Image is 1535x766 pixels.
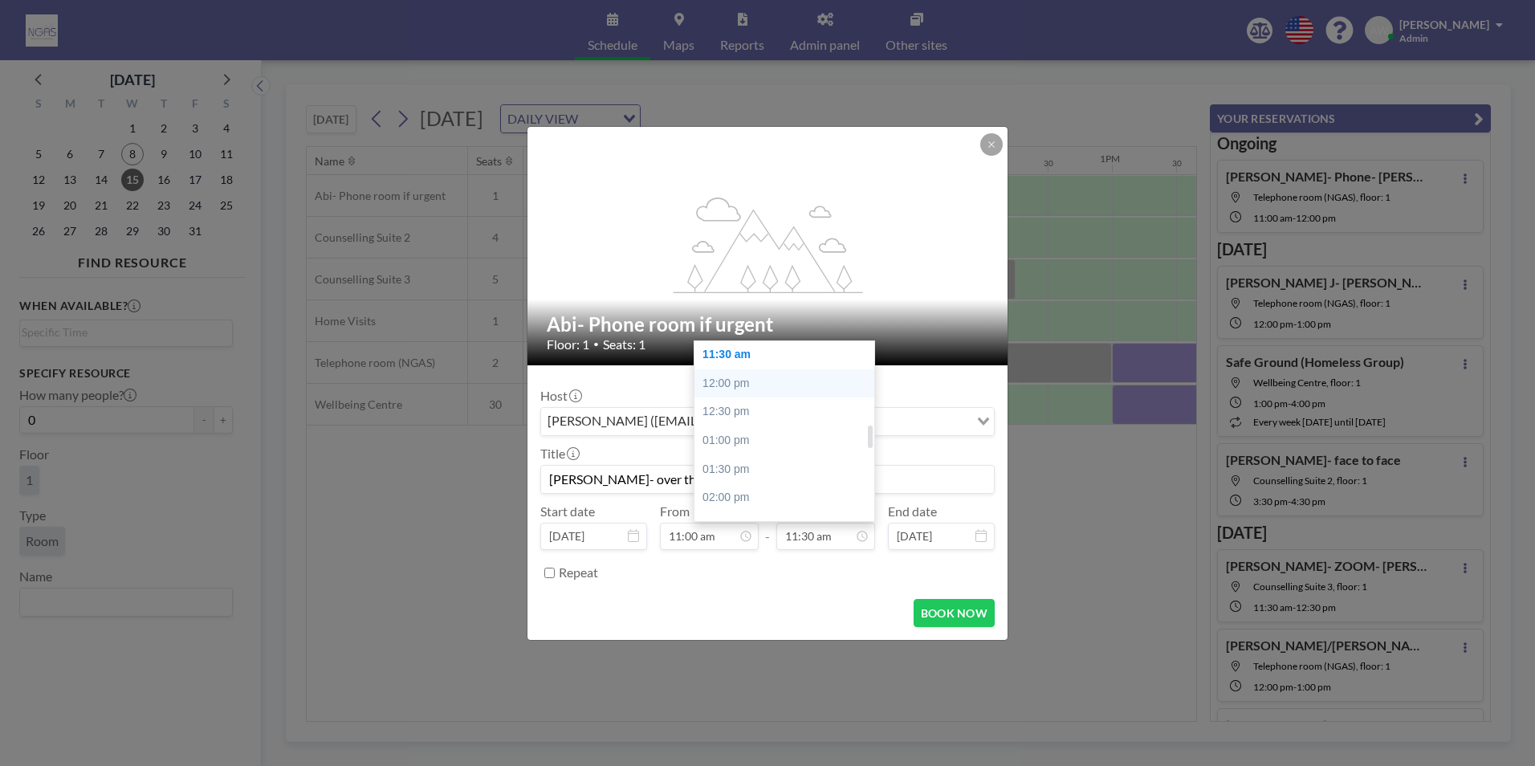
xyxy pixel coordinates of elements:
span: • [593,338,599,350]
h2: Abi- Phone room if urgent [547,312,990,336]
div: 02:00 pm [694,483,882,512]
div: 01:30 pm [694,455,882,484]
span: Floor: 1 [547,336,589,352]
span: Seats: 1 [603,336,645,352]
label: From [660,503,690,519]
span: [PERSON_NAME] ([EMAIL_ADDRESS][DOMAIN_NAME]) [544,411,874,432]
label: Host [540,388,580,404]
div: 12:00 pm [694,369,882,398]
div: Search for option [541,408,994,435]
input: Search for option [876,411,967,432]
g: flex-grow: 1.2; [674,196,863,292]
div: 01:00 pm [694,426,882,455]
div: 12:30 pm [694,397,882,426]
label: Title [540,446,578,462]
label: Repeat [559,564,598,581]
label: Start date [540,503,595,519]
div: 11:30 am [694,340,882,369]
label: End date [888,503,937,519]
button: BOOK NOW [914,599,995,627]
div: 02:30 pm [694,512,882,541]
span: - [765,509,770,544]
input: Abi's reservation [541,466,994,493]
